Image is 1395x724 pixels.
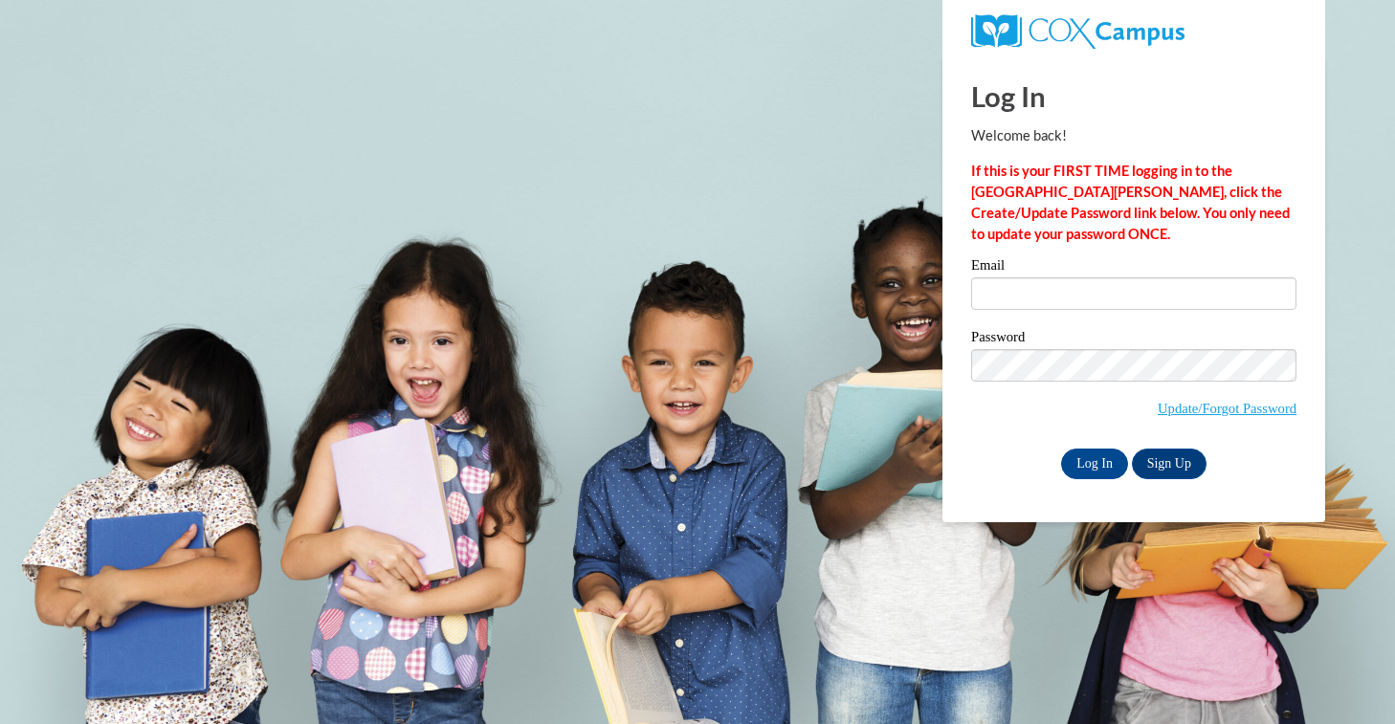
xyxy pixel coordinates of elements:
strong: If this is your FIRST TIME logging in to the [GEOGRAPHIC_DATA][PERSON_NAME], click the Create/Upd... [971,163,1290,242]
a: Update/Forgot Password [1158,401,1296,416]
h1: Log In [971,77,1296,116]
p: Welcome back! [971,125,1296,146]
label: Password [971,330,1296,349]
a: COX Campus [971,22,1185,38]
img: COX Campus [971,14,1185,49]
label: Email [971,258,1296,277]
input: Log In [1061,449,1128,479]
a: Sign Up [1132,449,1207,479]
